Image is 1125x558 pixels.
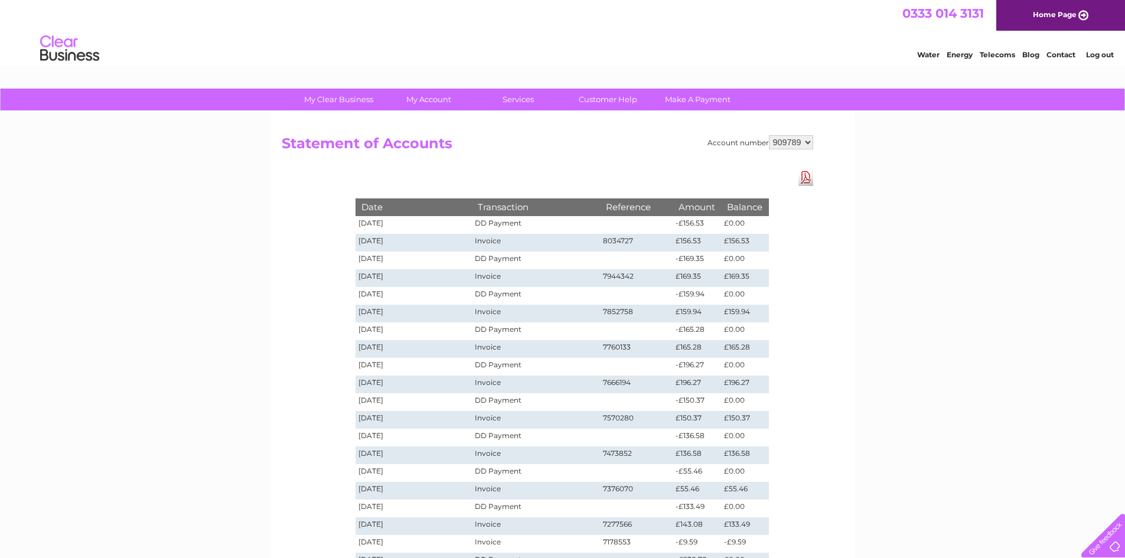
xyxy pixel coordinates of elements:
a: Contact [1046,50,1075,59]
td: -£133.49 [673,500,721,517]
a: 0333 014 3131 [902,6,984,21]
td: 7760133 [600,340,673,358]
td: [DATE] [356,535,472,553]
td: £143.08 [673,517,721,535]
td: £0.00 [721,252,768,269]
td: DD Payment [472,322,599,340]
td: [DATE] [356,429,472,446]
h2: Statement of Accounts [282,135,813,158]
td: £55.46 [673,482,721,500]
div: Account number [707,135,813,149]
td: £165.28 [673,340,721,358]
th: Amount [673,198,721,216]
td: £150.37 [673,411,721,429]
a: Make A Payment [649,89,746,110]
td: -£9.59 [721,535,768,553]
td: 7473852 [600,446,673,464]
td: DD Payment [472,393,599,411]
td: £196.27 [721,376,768,393]
td: £136.58 [673,446,721,464]
td: £156.53 [721,234,768,252]
td: -£156.53 [673,216,721,234]
td: DD Payment [472,287,599,305]
td: DD Payment [472,358,599,376]
td: [DATE] [356,358,472,376]
td: 8034727 [600,234,673,252]
td: [DATE] [356,464,472,482]
td: Invoice [472,482,599,500]
td: Invoice [472,340,599,358]
a: Log out [1086,50,1114,59]
td: £0.00 [721,322,768,340]
td: [DATE] [356,376,472,393]
th: Date [356,198,472,216]
td: -£55.46 [673,464,721,482]
td: [DATE] [356,216,472,234]
td: [DATE] [356,234,472,252]
td: [DATE] [356,252,472,269]
th: Balance [721,198,768,216]
td: Invoice [472,376,599,393]
td: £0.00 [721,500,768,517]
td: £165.28 [721,340,768,358]
th: Reference [600,198,673,216]
td: [DATE] [356,340,472,358]
td: -£9.59 [673,535,721,553]
td: 7178553 [600,535,673,553]
div: Clear Business is a trading name of Verastar Limited (registered in [GEOGRAPHIC_DATA] No. 3667643... [284,6,842,57]
th: Transaction [472,198,599,216]
td: £159.94 [721,305,768,322]
td: £0.00 [721,287,768,305]
td: -£159.94 [673,287,721,305]
a: Services [469,89,567,110]
td: [DATE] [356,287,472,305]
td: £133.49 [721,517,768,535]
img: logo.png [40,31,100,67]
td: 7570280 [600,411,673,429]
td: DD Payment [472,216,599,234]
td: £136.58 [721,446,768,464]
td: Invoice [472,535,599,553]
td: £169.35 [673,269,721,287]
a: Telecoms [980,50,1015,59]
td: Invoice [472,234,599,252]
td: [DATE] [356,393,472,411]
td: £0.00 [721,393,768,411]
td: 7277566 [600,517,673,535]
td: £150.37 [721,411,768,429]
td: £0.00 [721,216,768,234]
td: £0.00 [721,464,768,482]
td: £55.46 [721,482,768,500]
td: DD Payment [472,429,599,446]
td: DD Payment [472,500,599,517]
td: 7852758 [600,305,673,322]
a: Energy [947,50,973,59]
a: My Clear Business [290,89,387,110]
td: £0.00 [721,358,768,376]
td: Invoice [472,269,599,287]
td: -£196.27 [673,358,721,376]
td: DD Payment [472,464,599,482]
a: Download Pdf [798,169,813,186]
td: [DATE] [356,446,472,464]
td: Invoice [472,446,599,464]
a: Blog [1022,50,1039,59]
td: [DATE] [356,269,472,287]
td: -£150.37 [673,393,721,411]
td: 7666194 [600,376,673,393]
td: £0.00 [721,429,768,446]
td: Invoice [472,517,599,535]
td: [DATE] [356,305,472,322]
td: Invoice [472,411,599,429]
td: 7376070 [600,482,673,500]
td: [DATE] [356,322,472,340]
a: My Account [380,89,477,110]
td: [DATE] [356,517,472,535]
td: -£165.28 [673,322,721,340]
a: Water [917,50,940,59]
td: £159.94 [673,305,721,322]
a: Customer Help [559,89,657,110]
td: [DATE] [356,411,472,429]
td: [DATE] [356,482,472,500]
